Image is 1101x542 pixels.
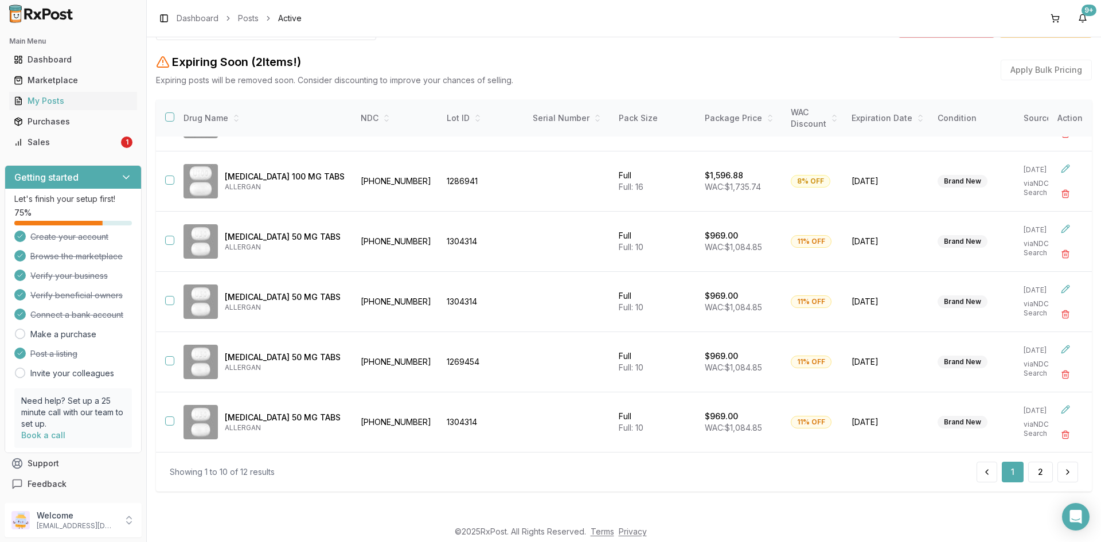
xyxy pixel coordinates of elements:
[533,112,605,124] div: Serial Number
[619,527,647,536] a: Privacy
[9,91,137,111] a: My Posts
[1055,244,1076,264] button: Delete
[278,13,302,24] span: Active
[225,182,345,192] p: ALLERGAN
[1055,184,1076,204] button: Delete
[1024,112,1067,124] div: Source
[354,151,440,212] td: [PHONE_NUMBER]
[30,290,123,301] span: Verify beneficial owners
[440,212,526,272] td: 1304314
[183,345,218,379] img: Ubrelvy 50 MG TABS
[14,95,132,107] div: My Posts
[612,272,698,332] td: Full
[1024,179,1067,197] p: via NDC Search
[1055,158,1076,179] button: Edit
[172,54,301,70] h2: Expiring Soon ( 2 Item s !)
[14,75,132,86] div: Marketplace
[1055,279,1076,299] button: Edit
[852,356,924,368] span: [DATE]
[612,100,698,137] th: Pack Size
[619,182,643,192] span: Full: 16
[938,416,987,428] div: Brand New
[612,151,698,212] td: Full
[1024,360,1067,378] p: via NDC Search
[1048,100,1092,137] th: Action
[791,356,831,368] div: 11% OFF
[938,356,987,368] div: Brand New
[5,5,78,23] img: RxPost Logo
[791,107,838,130] div: WAC Discount
[5,133,142,151] button: Sales1
[30,368,114,379] a: Invite your colleagues
[14,170,79,184] h3: Getting started
[183,112,345,124] div: Drug Name
[705,290,738,302] p: $969.00
[1002,462,1024,482] button: 1
[354,212,440,272] td: [PHONE_NUMBER]
[612,212,698,272] td: Full
[1062,503,1090,531] div: Open Intercom Messenger
[440,332,526,392] td: 1269454
[183,284,218,319] img: Ubrelvy 50 MG TABS
[791,235,831,248] div: 11% OFF
[447,112,519,124] div: Lot ID
[5,453,142,474] button: Support
[1028,462,1053,482] button: 2
[225,412,345,423] p: [MEDICAL_DATA] 50 MG TABS
[619,362,643,372] span: Full: 10
[5,92,142,110] button: My Posts
[1073,9,1092,28] button: 9+
[30,329,96,340] a: Make a purchase
[1024,239,1067,258] p: via NDC Search
[183,224,218,259] img: Ubrelvy 50 MG TABS
[361,112,433,124] div: NDC
[619,242,643,252] span: Full: 10
[30,309,123,321] span: Connect a bank account
[170,466,275,478] div: Showing 1 to 10 of 12 results
[1055,304,1076,325] button: Delete
[14,137,119,148] div: Sales
[14,193,132,205] p: Let's finish your setup first!
[440,392,526,453] td: 1304314
[852,296,924,307] span: [DATE]
[177,13,218,24] a: Dashboard
[1024,165,1067,174] p: [DATE]
[225,423,345,432] p: ALLERGAN
[619,302,643,312] span: Full: 10
[225,291,345,303] p: [MEDICAL_DATA] 50 MG TABS
[121,137,132,148] div: 1
[705,242,762,252] span: WAC: $1,084.85
[1055,424,1076,445] button: Delete
[183,164,218,198] img: Ubrelvy 100 MG TABS
[5,50,142,69] button: Dashboard
[791,175,830,188] div: 8% OFF
[14,54,132,65] div: Dashboard
[705,362,762,372] span: WAC: $1,084.85
[28,478,67,490] span: Feedback
[791,416,831,428] div: 11% OFF
[238,13,259,24] a: Posts
[30,231,108,243] span: Create your account
[156,75,513,86] p: Expiring posts will be removed soon. Consider discounting to improve your chances of selling.
[5,112,142,131] button: Purchases
[612,392,698,453] td: Full
[440,151,526,212] td: 1286941
[852,416,924,428] span: [DATE]
[705,230,738,241] p: $969.00
[852,112,924,124] div: Expiration Date
[225,352,345,363] p: [MEDICAL_DATA] 50 MG TABS
[37,510,116,521] p: Welcome
[9,111,137,132] a: Purchases
[9,49,137,70] a: Dashboard
[9,132,137,153] a: Sales1
[225,363,345,372] p: ALLERGAN
[14,207,32,219] span: 75 %
[225,231,345,243] p: [MEDICAL_DATA] 50 MG TABS
[705,182,761,192] span: WAC: $1,735.74
[225,303,345,312] p: ALLERGAN
[1055,364,1076,385] button: Delete
[852,176,924,187] span: [DATE]
[852,236,924,247] span: [DATE]
[354,272,440,332] td: [PHONE_NUMBER]
[177,13,302,24] nav: breadcrumb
